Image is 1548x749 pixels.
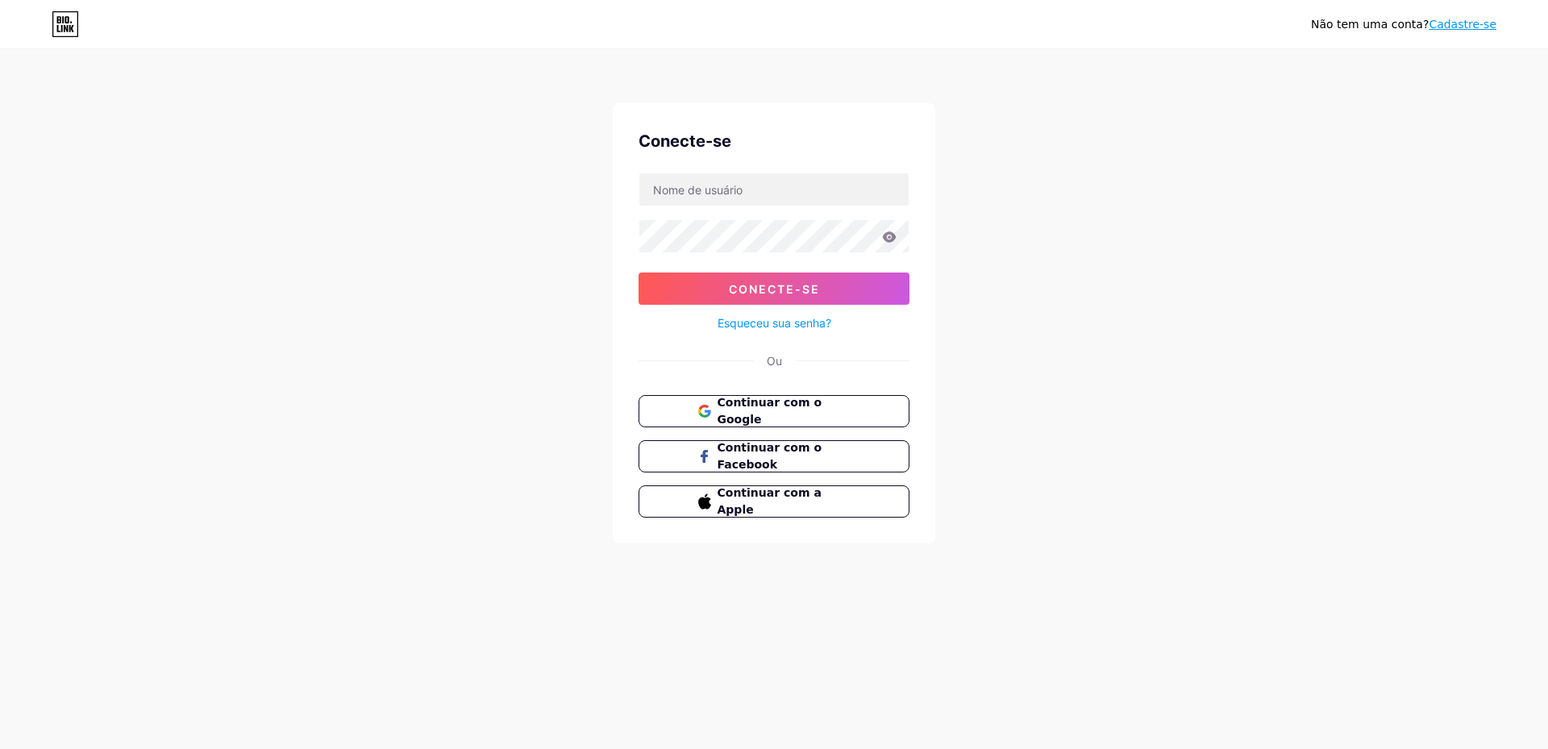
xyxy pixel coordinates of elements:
a: Esqueceu sua senha? [718,314,831,331]
button: Continuar com o Google [639,395,909,427]
button: Continuar com o Facebook [639,440,909,472]
font: Conecte-se [729,282,820,296]
font: Continuar com a Apple [718,486,822,516]
font: Conecte-se [639,131,731,151]
font: Não tem uma conta? [1311,18,1429,31]
button: Conecte-se [639,273,909,305]
font: Continuar com o Google [718,396,822,426]
font: Ou [767,354,782,368]
font: Esqueceu sua senha? [718,316,831,330]
button: Continuar com a Apple [639,485,909,518]
input: Nome de usuário [639,173,909,206]
a: Cadastre-se [1429,18,1496,31]
font: Continuar com o Facebook [718,441,822,471]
